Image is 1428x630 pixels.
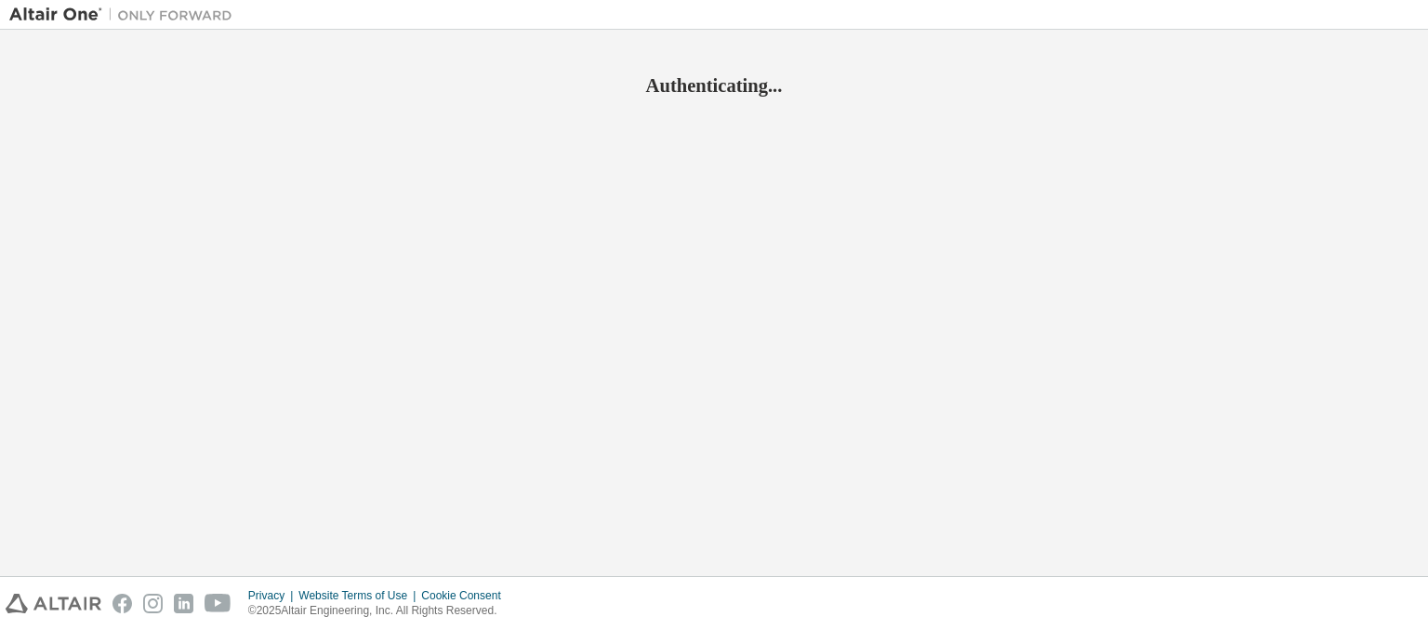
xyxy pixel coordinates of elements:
[298,588,421,603] div: Website Terms of Use
[421,588,511,603] div: Cookie Consent
[112,594,132,613] img: facebook.svg
[174,594,193,613] img: linkedin.svg
[205,594,231,613] img: youtube.svg
[248,603,512,619] p: © 2025 Altair Engineering, Inc. All Rights Reserved.
[9,73,1419,98] h2: Authenticating...
[9,6,242,24] img: Altair One
[6,594,101,613] img: altair_logo.svg
[143,594,163,613] img: instagram.svg
[248,588,298,603] div: Privacy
